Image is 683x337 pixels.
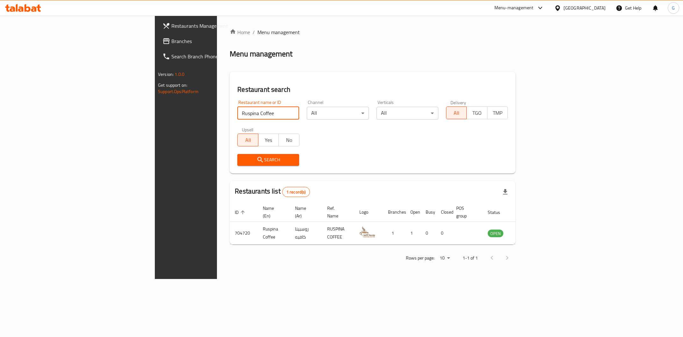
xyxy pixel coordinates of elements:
span: All [240,136,255,145]
a: Support.OpsPlatform [158,87,198,96]
span: ID [235,209,247,216]
span: 1 record(s) [283,189,310,195]
span: Get support on: [158,81,187,89]
span: No [281,136,297,145]
span: Version: [158,70,174,78]
span: Search Branch Phone [171,53,264,60]
a: Restaurants Management [157,18,269,33]
input: Search for restaurant name or ID.. [237,107,299,120]
nav: breadcrumb [230,28,515,36]
button: TMP [487,106,508,119]
th: Open [405,202,421,222]
label: Upsell [242,127,254,132]
th: Closed [436,202,451,222]
div: [GEOGRAPHIC_DATA] [564,4,606,11]
span: Menu management [257,28,300,36]
span: Branches [171,37,264,45]
span: Restaurants Management [171,22,264,30]
div: All [307,107,369,120]
span: All [449,108,464,118]
button: All [237,134,258,146]
span: TMP [490,108,505,118]
img: Ruspina Coffee [359,224,375,240]
table: enhanced table [230,202,538,245]
span: Name (Ar) [295,204,314,220]
div: Rows per page: [437,253,452,263]
span: Status [488,209,508,216]
div: Total records count [282,187,310,197]
td: روسبينا كافيه [290,222,322,245]
th: Busy [421,202,436,222]
a: Search Branch Phone [157,49,269,64]
td: 1 [405,222,421,245]
p: Rows per page: [406,254,435,262]
p: 1-1 of 1 [463,254,478,262]
div: All [377,107,438,120]
button: Yes [258,134,279,146]
div: Export file [498,184,513,200]
span: Ref. Name [327,204,347,220]
button: Search [237,154,299,166]
span: TGO [469,108,485,118]
a: Branches [157,33,269,49]
td: 1 [383,222,405,245]
td: Ruspina Coffee [258,222,290,245]
span: G [672,4,675,11]
span: Search [242,156,294,164]
span: Name (En) [263,204,282,220]
span: OPEN [488,230,503,237]
td: RUSPINA COFFEE [322,222,354,245]
h2: Restaurant search [237,85,508,94]
h2: Restaurants list [235,187,310,197]
span: POS group [456,204,475,220]
span: 1.0.0 [175,70,184,78]
span: Yes [261,136,276,145]
td: 0 [421,222,436,245]
div: Menu-management [494,4,534,12]
th: Branches [383,202,405,222]
td: 0 [436,222,451,245]
button: TGO [466,106,487,119]
label: Delivery [450,100,466,105]
div: OPEN [488,230,503,237]
button: No [278,134,299,146]
th: Logo [354,202,383,222]
button: All [446,106,467,119]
